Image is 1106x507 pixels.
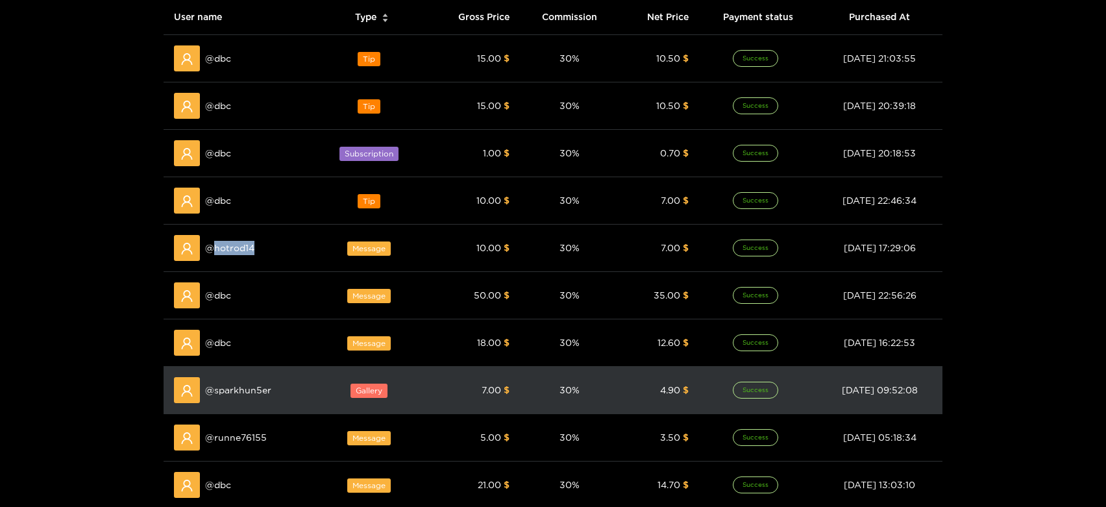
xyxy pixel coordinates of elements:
span: Subscription [339,147,399,161]
span: Success [733,334,778,351]
span: $ [683,290,689,300]
span: 12.60 [657,338,680,347]
span: [DATE] 20:18:53 [843,148,916,158]
span: $ [683,480,689,489]
span: Success [733,145,778,162]
span: $ [683,195,689,205]
span: 10.00 [476,195,501,205]
span: $ [683,338,689,347]
span: 4.90 [660,385,680,395]
span: [DATE] 16:22:53 [844,338,915,347]
span: $ [683,385,689,395]
span: 10.00 [476,243,501,253]
span: $ [504,338,510,347]
span: $ [504,385,510,395]
span: @ dbc [205,51,231,66]
span: [DATE] 05:18:34 [843,432,916,442]
span: 30 % [559,385,580,395]
span: 30 % [559,195,580,205]
span: 30 % [559,432,580,442]
span: 30 % [559,148,580,158]
span: 1.00 [483,148,501,158]
span: 7.00 [661,195,680,205]
span: Success [733,382,778,399]
span: 30 % [559,53,580,63]
span: Message [347,241,391,256]
span: Success [733,240,778,256]
span: 35.00 [654,290,680,300]
span: user [180,432,193,445]
span: user [180,290,193,303]
span: $ [683,101,689,110]
span: user [180,147,193,160]
span: [DATE] 09:52:08 [842,385,918,395]
span: $ [504,101,510,110]
span: Message [347,478,391,493]
span: Success [733,97,778,114]
span: 18.00 [477,338,501,347]
span: @ runne76155 [205,430,267,445]
span: Success [733,50,778,67]
span: @ hotrod14 [205,241,254,255]
span: Tip [358,52,380,66]
span: user [180,479,193,492]
span: 7.00 [482,385,501,395]
span: Tip [358,99,380,114]
span: [DATE] 21:03:55 [843,53,916,63]
span: Gallery [350,384,387,398]
span: @ dbc [205,193,231,208]
span: user [180,337,193,350]
span: 30 % [559,480,580,489]
span: 3.50 [660,432,680,442]
span: user [180,100,193,113]
span: @ dbc [205,478,231,492]
span: $ [683,432,689,442]
span: user [180,53,193,66]
span: Success [733,476,778,493]
span: user [180,242,193,255]
span: Message [347,289,391,303]
span: [DATE] 22:56:26 [843,290,916,300]
span: 30 % [559,290,580,300]
span: 30 % [559,101,580,110]
span: Type [355,10,376,24]
span: 14.70 [657,480,680,489]
span: Success [733,192,778,209]
span: 7.00 [661,243,680,253]
span: [DATE] 17:29:06 [844,243,916,253]
span: Tip [358,194,380,208]
span: @ dbc [205,336,231,350]
span: [DATE] 22:46:34 [842,195,916,205]
span: 15.00 [477,101,501,110]
span: $ [504,148,510,158]
span: caret-up [382,12,389,19]
span: [DATE] 20:39:18 [843,101,916,110]
span: $ [504,53,510,63]
span: @ dbc [205,288,231,303]
span: $ [683,148,689,158]
span: $ [504,432,510,442]
span: user [180,384,193,397]
span: @ dbc [205,99,231,113]
span: 21.00 [478,480,501,489]
span: [DATE] 13:03:10 [844,480,915,489]
span: @ sparkhun5er [205,383,271,397]
span: Success [733,287,778,304]
span: caret-down [382,17,389,24]
span: 30 % [559,338,580,347]
span: $ [683,243,689,253]
span: 15.00 [477,53,501,63]
span: 30 % [559,243,580,253]
span: 0.70 [660,148,680,158]
span: @ dbc [205,146,231,160]
span: Message [347,431,391,445]
span: Success [733,429,778,446]
span: user [180,195,193,208]
span: $ [683,53,689,63]
span: Message [347,336,391,351]
span: $ [504,195,510,205]
span: $ [504,290,510,300]
span: 10.50 [656,53,680,63]
span: $ [504,480,510,489]
span: 10.50 [656,101,680,110]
